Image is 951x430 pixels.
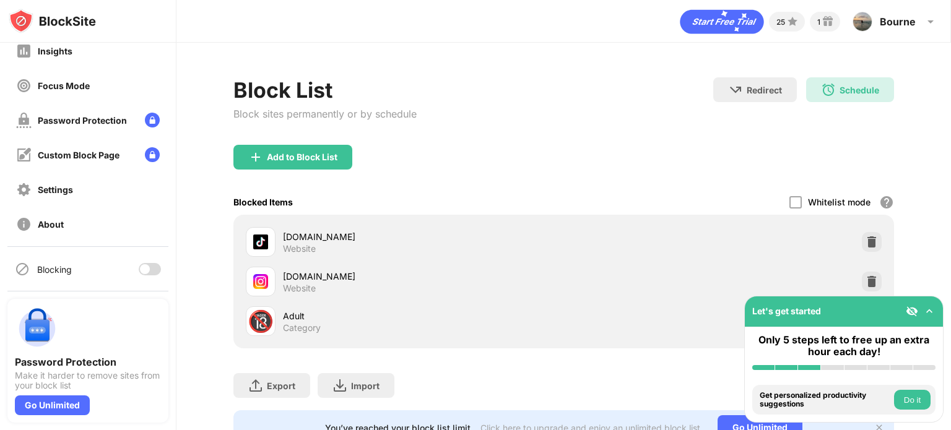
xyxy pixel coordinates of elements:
div: Block sites permanently or by schedule [233,108,417,120]
img: logo-blocksite.svg [9,9,96,33]
div: About [38,219,64,230]
div: Whitelist mode [808,197,871,207]
div: Schedule [840,85,879,95]
div: Add to Block List [267,152,337,162]
div: [DOMAIN_NAME] [283,230,563,243]
button: Do it [894,390,931,410]
img: omni-setup-toggle.svg [923,305,936,317]
div: Bourne [880,15,916,28]
div: Password Protection [15,356,161,368]
div: Insights [38,46,72,56]
div: Block List [233,77,417,103]
img: about-off.svg [16,217,32,232]
div: animation [680,9,764,34]
div: Adult [283,309,563,322]
div: Get personalized productivity suggestions [760,391,891,409]
img: favicons [253,234,268,249]
div: Custom Block Page [38,150,119,160]
div: 1 [817,17,820,27]
img: eye-not-visible.svg [906,305,918,317]
div: Settings [38,184,73,195]
img: blocking-icon.svg [15,262,30,277]
div: Blocked Items [233,197,293,207]
img: focus-off.svg [16,78,32,93]
div: Redirect [747,85,782,95]
img: customize-block-page-off.svg [16,147,32,163]
div: Focus Mode [38,80,90,91]
div: [DOMAIN_NAME] [283,270,563,283]
img: password-protection-off.svg [16,113,32,128]
img: lock-menu.svg [145,113,160,127]
div: Export [267,381,295,391]
div: Website [283,283,316,294]
div: Make it harder to remove sites from your block list [15,371,161,390]
div: Password Protection [38,115,127,126]
img: reward-small.svg [820,14,835,29]
img: favicons [253,274,268,289]
img: settings-off.svg [16,182,32,197]
div: Website [283,243,316,254]
div: Go Unlimited [15,395,90,415]
img: ACg8ocJzXcresaf7GPcpQMK-g58PcZVGLWg05EKS7X-zn_M84KSJ6WAn=s96-c [853,12,872,32]
div: Blocking [37,264,72,275]
img: points-small.svg [785,14,800,29]
img: insights-off.svg [16,43,32,59]
div: Only 5 steps left to free up an extra hour each day! [752,334,936,358]
img: push-password-protection.svg [15,306,59,351]
div: 25 [776,17,785,27]
div: 🔞 [248,309,274,334]
div: Import [351,381,380,391]
img: lock-menu.svg [145,147,160,162]
div: Category [283,322,321,333]
div: Let's get started [752,306,821,316]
